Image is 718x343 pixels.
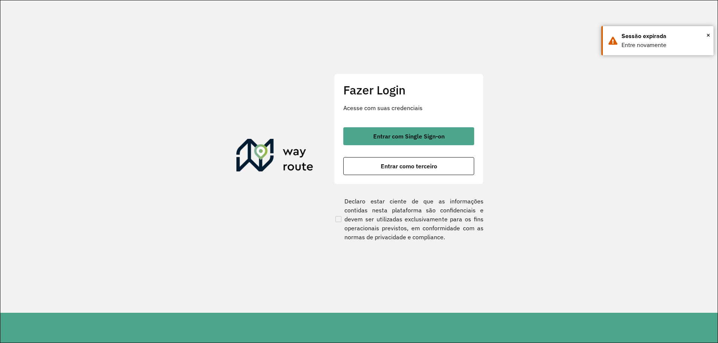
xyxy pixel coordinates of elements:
div: Entre novamente [622,41,708,50]
button: button [343,157,474,175]
p: Acesse com suas credenciais [343,103,474,112]
button: button [343,127,474,145]
span: Entrar com Single Sign-on [373,133,445,139]
span: Entrar como terceiro [381,163,437,169]
img: Roteirizador AmbevTech [236,139,313,175]
label: Declaro estar ciente de que as informações contidas nesta plataforma são confidenciais e devem se... [334,197,484,241]
div: Sessão expirada [622,32,708,41]
button: Close [706,29,710,41]
span: × [706,29,710,41]
h2: Fazer Login [343,83,474,97]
